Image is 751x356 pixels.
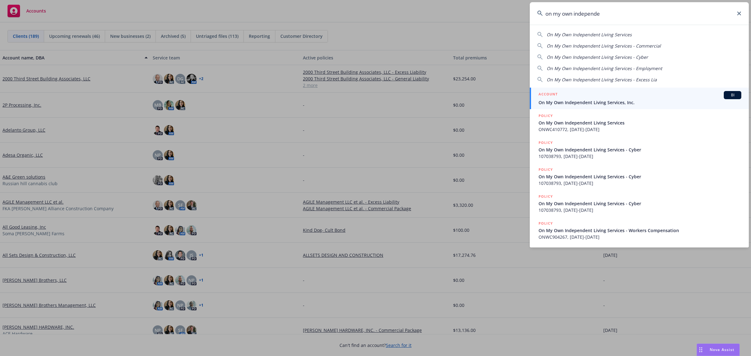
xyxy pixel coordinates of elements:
span: On My Own Independent Living Services - Commercial [547,43,661,49]
span: On My Own Independent Living Services [539,120,741,126]
span: On My Own Independent Living Services - Employment [547,65,662,71]
a: POLICYOn My Own Independent Living Services - Cyber107038793, [DATE]-[DATE] [530,163,749,190]
a: POLICYOn My Own Independent Living Services - Workers CompensationONWC904267, [DATE]-[DATE] [530,217,749,244]
a: POLICYOn My Own Independent Living Services - Cyber107038793, [DATE]-[DATE] [530,136,749,163]
h5: POLICY [539,140,553,146]
span: 107038793, [DATE]-[DATE] [539,153,741,160]
span: Nova Assist [710,347,734,352]
div: Drag to move [697,344,705,356]
span: On My Own Independent Living Services [547,32,632,38]
span: On My Own Independent Living Services - Workers Compensation [539,227,741,234]
span: On My Own Independent Living Services - Cyber [539,173,741,180]
span: 107038793, [DATE]-[DATE] [539,180,741,186]
a: POLICYOn My Own Independent Living Services - Cyber107038793, [DATE]-[DATE] [530,190,749,217]
span: BI [726,92,739,98]
span: On My Own Independent Living Services - Cyber [539,200,741,207]
input: Search... [530,2,749,25]
button: Nova Assist [697,343,740,356]
a: ACCOUNTBIOn My Own Independent Living Services, Inc. [530,88,749,109]
h5: POLICY [539,220,553,226]
a: POLICYOn My Own Independent Living ServicesONWC410772, [DATE]-[DATE] [530,109,749,136]
span: ONWC904267, [DATE]-[DATE] [539,234,741,240]
span: On My Own Independent Living Services - Excess Lia [547,77,657,83]
h5: POLICY [539,193,553,200]
span: 107038793, [DATE]-[DATE] [539,207,741,213]
span: ONWC410772, [DATE]-[DATE] [539,126,741,133]
h5: POLICY [539,113,553,119]
span: On My Own Independent Living Services - Cyber [547,54,648,60]
span: On My Own Independent Living Services, Inc. [539,99,741,106]
h5: POLICY [539,166,553,173]
span: On My Own Independent Living Services - Cyber [539,146,741,153]
h5: ACCOUNT [539,91,558,99]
